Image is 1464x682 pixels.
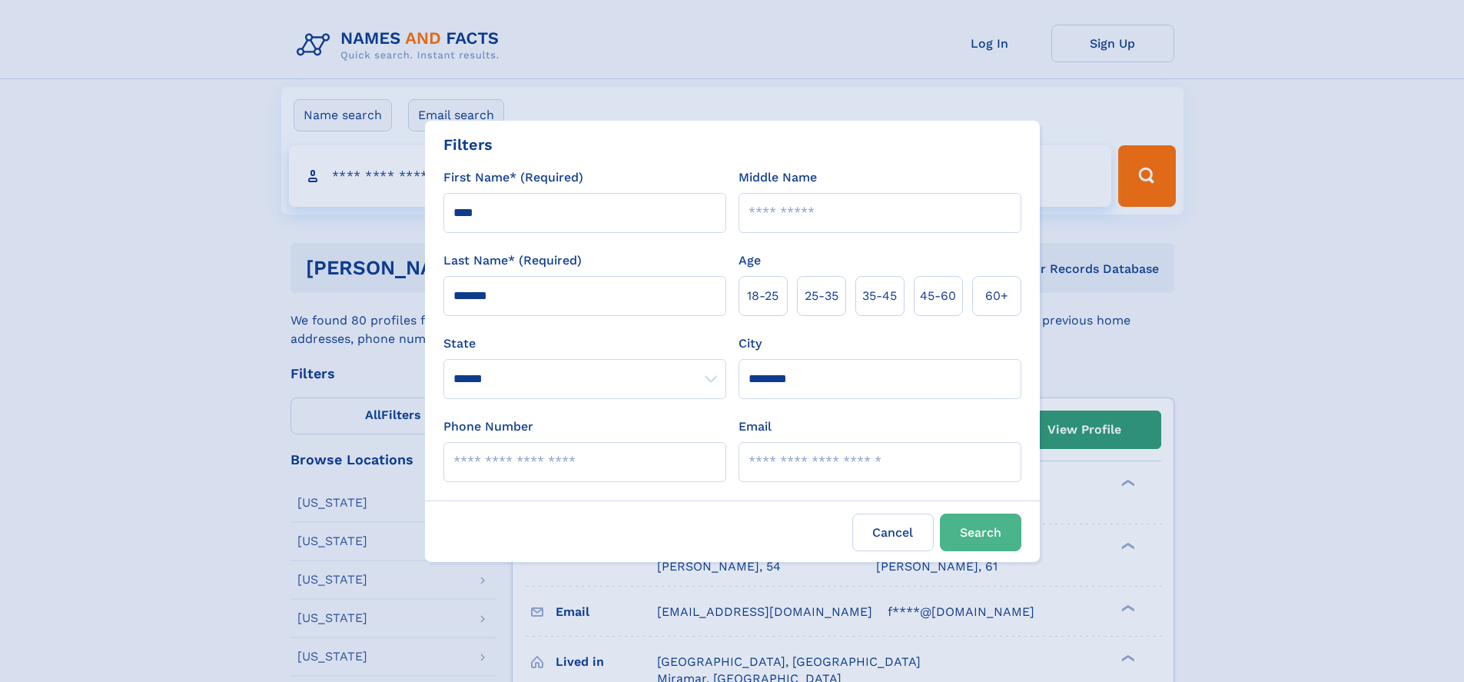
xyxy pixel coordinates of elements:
label: Last Name* (Required) [443,251,582,270]
label: City [739,334,762,353]
label: Phone Number [443,418,533,436]
label: Middle Name [739,168,817,187]
span: 18‑25 [747,287,778,305]
span: 25‑35 [805,287,838,305]
label: Email [739,418,772,436]
div: Filters [443,133,493,156]
span: 45‑60 [920,287,956,305]
label: First Name* (Required) [443,168,583,187]
span: 35‑45 [862,287,897,305]
span: 60+ [985,287,1008,305]
label: Cancel [852,514,934,551]
button: Search [940,514,1021,551]
label: Age [739,251,761,270]
label: State [443,334,726,353]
